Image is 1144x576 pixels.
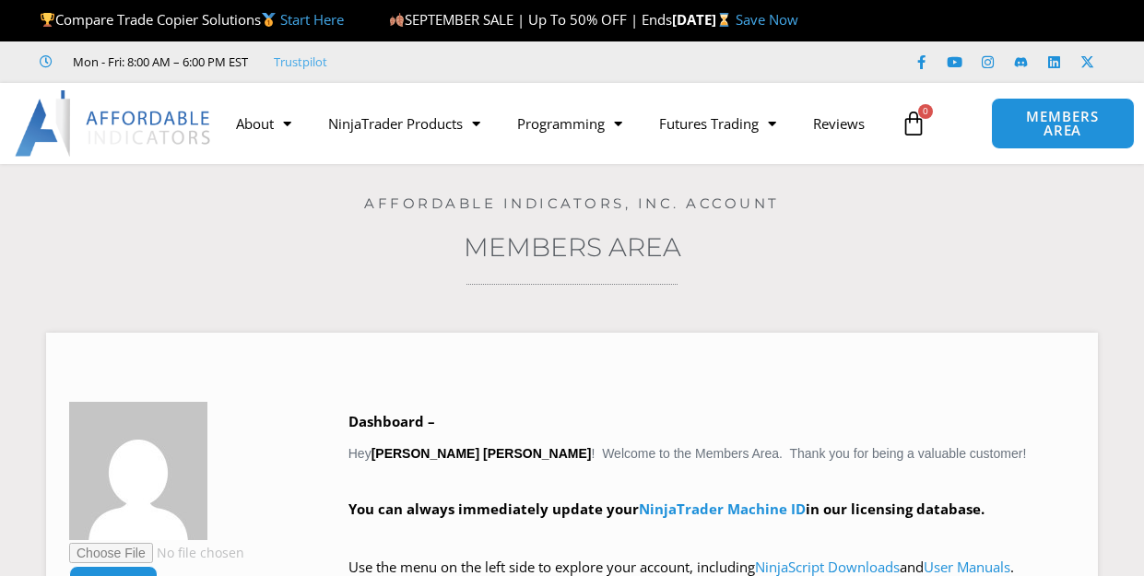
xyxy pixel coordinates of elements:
a: Start Here [280,10,344,29]
a: Trustpilot [274,51,327,73]
img: 7e0fede1a1754e184a7d0d82bdd81ed8541a31766cd2cd79a7ce16074e348e66 [69,402,207,540]
a: NinjaTrader Machine ID [639,500,806,518]
span: MEMBERS AREA [1010,110,1115,137]
b: Dashboard – [348,412,435,430]
a: User Manuals [924,558,1010,576]
a: 0 [873,97,954,150]
img: 🥇 [262,13,276,27]
img: ⌛ [717,13,731,27]
img: 🍂 [390,13,404,27]
span: Compare Trade Copier Solutions [40,10,344,29]
img: 🏆 [41,13,54,27]
a: Save Now [736,10,798,29]
img: LogoAI | Affordable Indicators – NinjaTrader [15,90,213,157]
span: 0 [918,104,933,119]
a: Reviews [795,102,883,145]
a: MEMBERS AREA [991,98,1135,149]
a: NinjaScript Downloads [755,558,900,576]
a: About [218,102,310,145]
span: SEPTEMBER SALE | Up To 50% OFF | Ends [389,10,672,29]
strong: You can always immediately update your in our licensing database. [348,500,985,518]
a: NinjaTrader Products [310,102,499,145]
span: Mon - Fri: 8:00 AM – 6:00 PM EST [68,51,248,73]
nav: Menu [218,102,892,145]
strong: [DATE] [672,10,736,29]
a: Programming [499,102,641,145]
strong: [PERSON_NAME] [PERSON_NAME] [372,446,592,461]
a: Affordable Indicators, Inc. Account [364,194,780,212]
a: Futures Trading [641,102,795,145]
a: Members Area [464,231,681,263]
